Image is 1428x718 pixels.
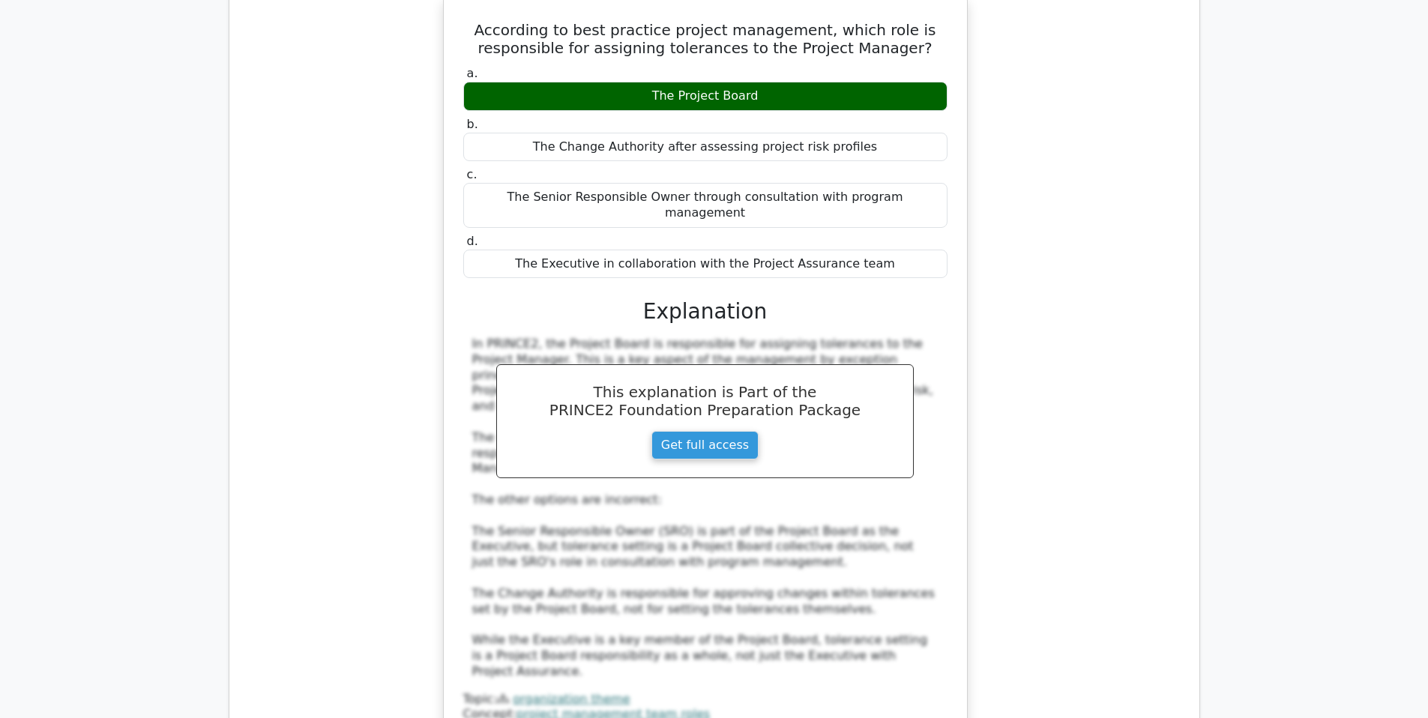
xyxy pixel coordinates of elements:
span: c. [467,167,477,181]
h3: Explanation [472,299,939,325]
div: The Change Authority after assessing project risk profiles [463,133,948,162]
div: The Project Board [463,82,948,111]
h5: According to best practice project management, which role is responsible for assigning tolerances... [462,21,949,57]
a: organization theme [513,692,630,706]
div: In PRINCE2, the Project Board is responsible for assigning tolerances to the Project Manager. Thi... [472,337,939,680]
span: a. [467,66,478,80]
div: Topic: [463,692,948,708]
div: The Executive in collaboration with the Project Assurance team [463,250,948,279]
span: b. [467,117,478,131]
div: The Senior Responsible Owner through consultation with program management [463,183,948,228]
span: d. [467,234,478,248]
a: Get full access [651,431,759,459]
